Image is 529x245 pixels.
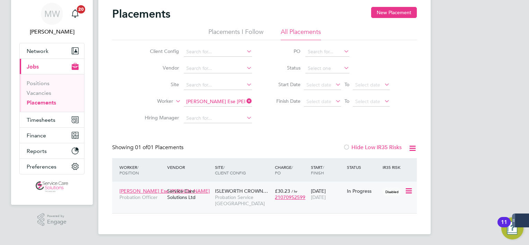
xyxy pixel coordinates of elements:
input: Search for... [305,47,349,57]
div: Worker [118,161,165,179]
button: Open Resource Center, 11 new notifications [501,217,523,239]
button: New Placement [371,7,417,18]
span: 01 of [135,144,147,151]
span: Preferences [27,163,56,170]
button: Preferences [20,159,84,174]
a: Go to home page [19,181,84,192]
button: Finance [20,128,84,143]
div: IR35 Risk [381,161,405,173]
div: Jobs [20,74,84,112]
label: Hide Low IR35 Risks [343,144,402,151]
div: Site [213,161,273,179]
label: Vendor [139,65,179,71]
label: Start Date [269,81,301,88]
span: / PO [275,164,293,175]
span: / Position [119,164,139,175]
a: Vacancies [27,90,51,96]
label: Worker [133,98,173,105]
span: To [342,97,351,106]
span: Timesheets [27,117,55,123]
div: [DATE] [309,184,345,204]
span: £30.23 [275,188,290,194]
span: Disabled [383,187,401,196]
div: Service Care Solutions Ltd [165,184,213,204]
a: Placements [27,99,56,106]
label: Status [269,65,301,71]
span: ISLEWORTH CROWN… [215,188,268,194]
div: 11 [501,222,507,231]
label: Site [139,81,179,88]
div: Status [345,161,381,173]
div: Charge [273,161,309,179]
span: To [342,80,351,89]
span: / hr [292,189,297,194]
button: Jobs [20,59,84,74]
input: Select one [305,64,349,73]
span: / Client Config [215,164,246,175]
label: Client Config [139,48,179,54]
span: Engage [47,219,66,225]
div: Showing [112,144,185,151]
span: Select date [306,82,331,88]
h2: Placements [112,7,170,21]
a: Positions [27,80,50,87]
span: Network [27,48,48,54]
input: Search for... [184,47,252,57]
span: [DATE] [311,194,326,200]
label: PO [269,48,301,54]
span: Reports [27,148,47,154]
span: Select date [355,82,380,88]
span: Select date [355,98,380,105]
span: 20 [77,5,85,13]
span: Mark White [19,28,84,36]
a: Powered byEngage [37,213,67,226]
li: All Placements [281,28,321,40]
span: Probation Officer [119,194,164,200]
input: Search for... [184,97,252,107]
span: 01 Placements [135,144,183,151]
div: In Progress [347,188,379,194]
span: / Finish [311,164,324,175]
input: Search for... [184,114,252,123]
span: 21070952599 [275,194,305,200]
button: Network [20,43,84,58]
span: Finance [27,132,46,139]
label: Finish Date [269,98,301,104]
button: Reports [20,143,84,158]
label: Hiring Manager [139,115,179,121]
div: Vendor [165,161,213,173]
img: servicecare-logo-retina.png [36,181,68,192]
input: Search for... [184,80,252,90]
span: MW [44,9,60,18]
a: [PERSON_NAME] Ese [PERSON_NAME]Probation OfficerService Care Solutions LtdISLEWORTH CROWN…Probati... [118,184,417,190]
span: Powered by [47,213,66,219]
span: Probation Service [GEOGRAPHIC_DATA] [215,194,271,207]
span: Jobs [27,63,39,70]
a: MW[PERSON_NAME] [19,3,84,36]
span: [PERSON_NAME] Ese [PERSON_NAME] [119,188,210,194]
span: Select date [306,98,331,105]
li: Placements I Follow [208,28,263,40]
input: Search for... [184,64,252,73]
button: Timesheets [20,112,84,127]
div: Start [309,161,345,179]
a: 20 [68,3,82,25]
